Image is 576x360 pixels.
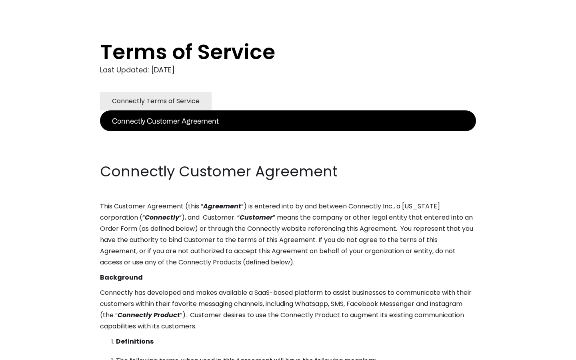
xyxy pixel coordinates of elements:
[240,213,273,222] em: Customer
[100,131,476,142] p: ‍
[100,287,476,332] p: Connectly has developed and makes available a SaaS-based platform to assist businesses to communi...
[112,96,200,107] div: Connectly Terms of Service
[16,346,48,357] ul: Language list
[100,40,444,64] h1: Terms of Service
[100,146,476,158] p: ‍
[203,202,241,211] em: Agreement
[100,273,143,282] strong: Background
[116,337,154,346] strong: Definitions
[100,64,476,76] div: Last Updated: [DATE]
[145,213,179,222] em: Connectly
[118,310,180,320] em: Connectly Product
[112,115,219,126] div: Connectly Customer Agreement
[8,345,48,357] aside: Language selected: English
[100,201,476,268] p: This Customer Agreement (this “ ”) is entered into by and between Connectly Inc., a [US_STATE] co...
[100,162,476,182] h2: Connectly Customer Agreement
